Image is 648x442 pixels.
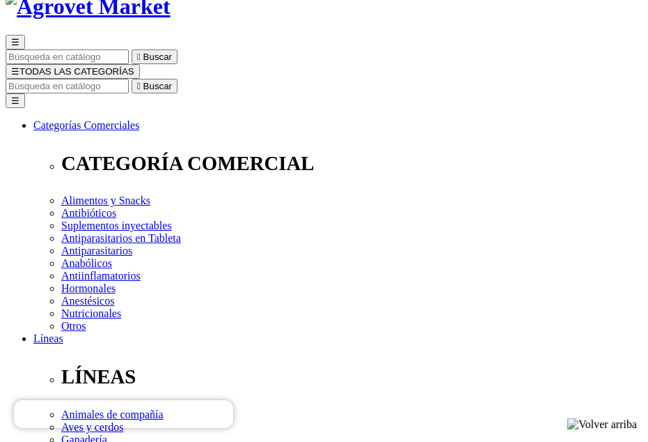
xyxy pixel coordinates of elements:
a: Nutricionales [61,307,121,319]
a: Suplementos inyectables [61,220,172,231]
img: Volver arriba [567,418,637,431]
button: ☰ [6,93,25,108]
iframe: Brevo live chat [14,400,233,428]
a: Líneas [33,333,63,344]
i:  [137,52,141,62]
a: Hormonales [61,282,116,294]
span: Buscar [143,81,172,91]
a: Antiparasitarios en Tableta [61,232,181,244]
span: ☰ [11,37,19,47]
a: Anabólicos [61,257,112,269]
span: ☰ [11,66,19,77]
a: Alimentos y Snacks [61,195,150,206]
i:  [137,81,141,91]
p: LÍNEAS [61,365,642,388]
a: Anestésicos [61,295,114,307]
input: Buscar [6,49,129,64]
p: CATEGORÍA COMERCIAL [61,152,642,175]
button: ☰ [6,35,25,49]
a: Antiinflamatorios [61,270,141,282]
a: Categorías Comerciales [33,119,139,131]
a: Antibióticos [61,207,116,219]
button: ☰TODAS LAS CATEGORÍAS [6,64,140,79]
span: Buscar [143,52,172,62]
a: Antiparasitarios [61,245,132,257]
button:  Buscar [132,49,177,64]
input: Buscar [6,79,129,93]
a: Otros [61,320,86,332]
button:  Buscar [132,79,177,93]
